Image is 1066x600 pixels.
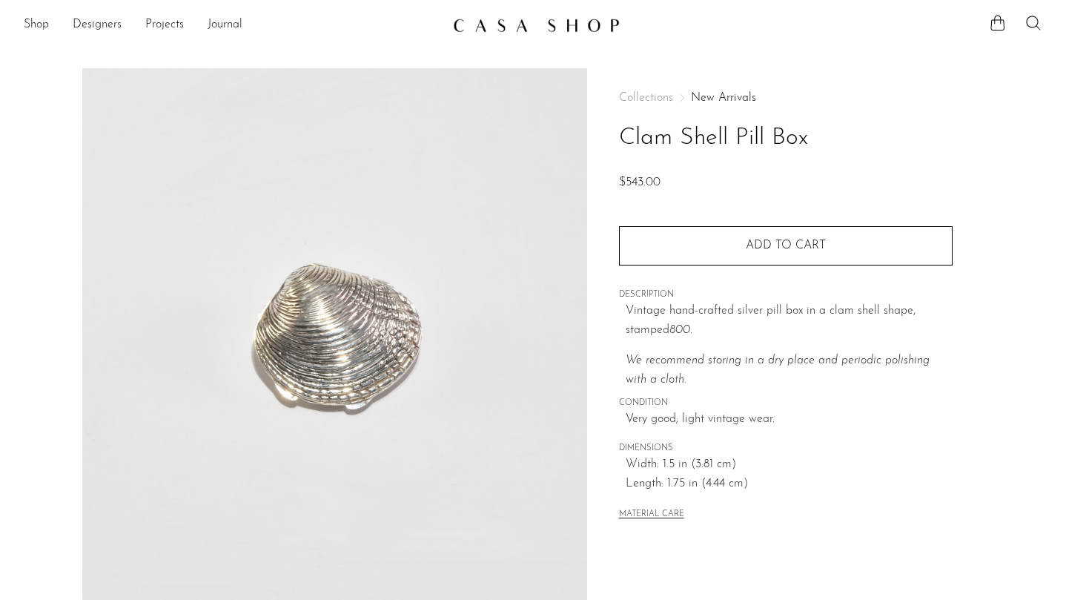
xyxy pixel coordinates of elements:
[619,289,953,302] span: DESCRIPTION
[24,16,49,35] a: Shop
[73,16,122,35] a: Designers
[145,16,184,35] a: Projects
[619,442,953,455] span: DIMENSIONS
[619,177,661,188] span: $543.00
[626,410,953,429] span: Very good; light vintage wear.
[619,92,953,104] nav: Breadcrumbs
[626,302,953,340] p: Vintage hand-crafted silver pill box in a clam shell shape, stamped .
[24,13,441,38] nav: Desktop navigation
[619,397,953,410] span: CONDITION
[669,324,690,336] em: 800
[619,119,953,157] h1: Clam Shell Pill Box
[691,92,756,104] a: New Arrivals
[208,16,242,35] a: Journal
[619,226,953,265] button: Add to cart
[626,455,953,475] span: Width: 1.5 in (3.81 cm)
[619,510,684,521] button: MATERIAL CARE
[24,13,441,38] ul: NEW HEADER MENU
[626,355,930,386] i: We recommend storing in a dry place and periodic polishing with a cloth.
[626,475,953,494] span: Length: 1.75 in (4.44 cm)
[746,240,826,251] span: Add to cart
[619,92,673,104] span: Collections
